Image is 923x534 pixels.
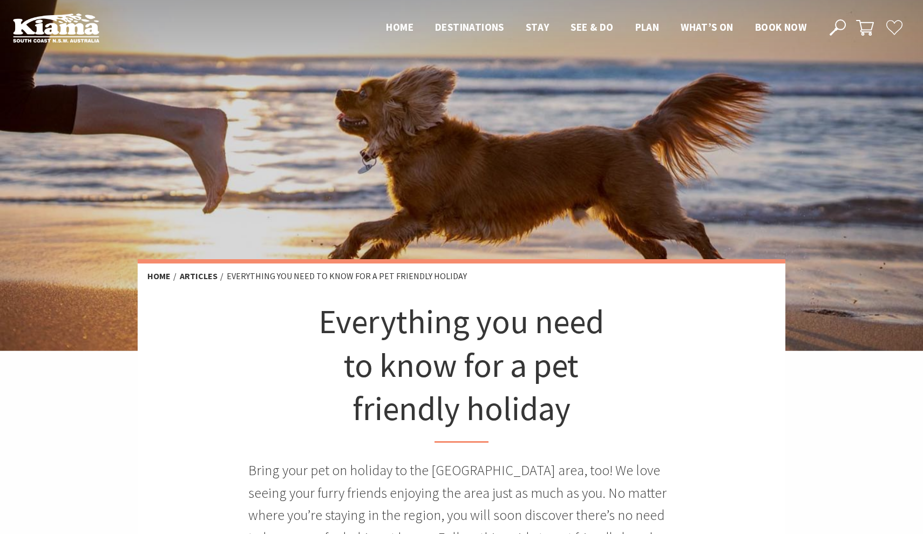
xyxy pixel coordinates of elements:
[386,21,413,33] span: Home
[755,21,806,33] span: Book now
[375,19,817,37] nav: Main Menu
[147,271,171,282] a: Home
[302,300,621,443] h1: Everything you need to know for a pet friendly holiday
[13,13,99,43] img: Kiama Logo
[227,269,467,283] li: Everything you need to know for a pet friendly holiday
[435,21,504,33] span: Destinations
[681,21,734,33] span: What’s On
[180,271,218,282] a: Articles
[526,21,549,33] span: Stay
[571,21,613,33] span: See & Do
[635,21,660,33] span: Plan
